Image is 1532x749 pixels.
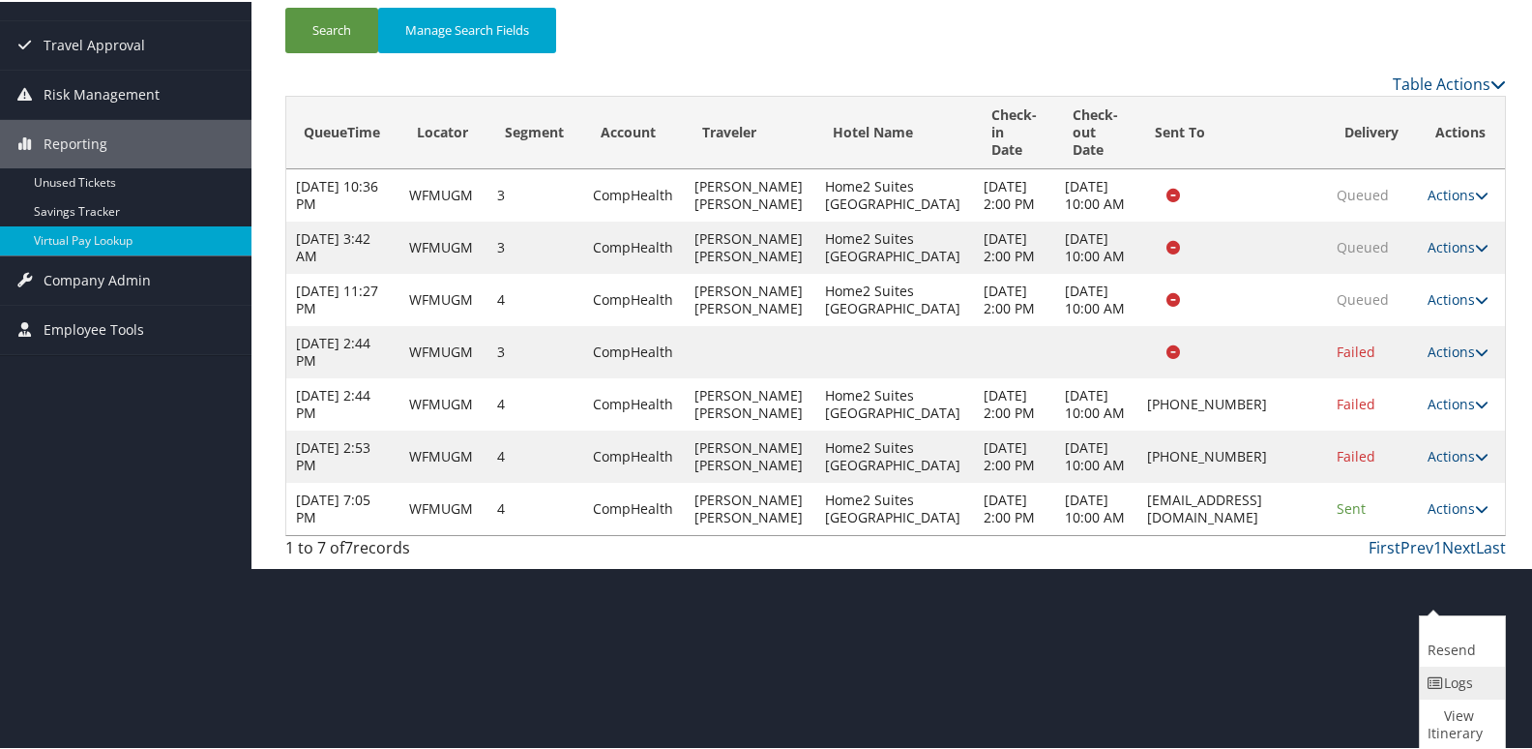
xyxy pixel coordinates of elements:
span: Employee Tools [44,304,144,352]
span: Failed [1337,393,1375,411]
span: Travel Approval [44,19,145,68]
th: Segment: activate to sort column ascending [487,95,583,167]
span: Queued [1337,288,1389,307]
a: Prev [1400,535,1433,556]
td: WFMUGM [399,429,487,481]
td: [DATE] 2:00 PM [974,429,1056,481]
a: Actions [1428,497,1488,516]
th: Check-in Date: activate to sort column ascending [974,95,1056,167]
td: [DATE] 2:00 PM [974,376,1056,429]
td: [PERSON_NAME] [PERSON_NAME] [685,272,815,324]
td: [DATE] 2:00 PM [974,481,1056,533]
td: [DATE] 10:00 AM [1055,220,1137,272]
th: Actions [1418,95,1505,167]
div: 1 to 7 of records [285,534,569,567]
a: Actions [1428,288,1488,307]
a: Actions [1428,236,1488,255]
span: Queued [1337,236,1389,255]
td: [PERSON_NAME] [PERSON_NAME] [685,220,815,272]
th: Traveler: activate to sort column ascending [685,95,815,167]
td: [DATE] 2:00 PM [974,167,1056,220]
span: Queued [1337,184,1389,202]
td: WFMUGM [399,376,487,429]
td: [DATE] 10:00 AM [1055,481,1137,533]
button: Manage Search Fields [378,6,556,51]
td: [DATE] 10:00 AM [1055,429,1137,481]
td: Home2 Suites [GEOGRAPHIC_DATA] [815,272,973,324]
a: Logs [1420,665,1500,698]
td: [DATE] 2:00 PM [974,272,1056,324]
span: Failed [1337,341,1375,359]
th: Delivery: activate to sort column ascending [1327,95,1418,167]
th: QueueTime: activate to sort column ascending [286,95,399,167]
th: Sent To: activate to sort column ascending [1137,95,1327,167]
span: Risk Management [44,69,160,117]
td: 4 [487,429,583,481]
a: View Itinerary [1420,698,1500,748]
td: 4 [487,481,583,533]
td: CompHealth [583,272,685,324]
th: Check-out Date: activate to sort column ascending [1055,95,1137,167]
span: Company Admin [44,255,151,303]
td: Home2 Suites [GEOGRAPHIC_DATA] [815,429,973,481]
td: 4 [487,272,583,324]
th: Locator: activate to sort column ascending [399,95,487,167]
a: Actions [1428,184,1488,202]
td: WFMUGM [399,272,487,324]
td: CompHealth [583,376,685,429]
td: [DATE] 3:42 AM [286,220,399,272]
a: First [1369,535,1400,556]
td: 3 [487,167,583,220]
a: 1 [1433,535,1442,556]
td: [PERSON_NAME] [PERSON_NAME] [685,167,815,220]
td: CompHealth [583,481,685,533]
span: Sent [1337,497,1366,516]
td: [DATE] 10:00 AM [1055,376,1137,429]
td: [DATE] 10:36 PM [286,167,399,220]
span: Failed [1337,445,1375,464]
th: Account: activate to sort column ascending [583,95,685,167]
td: WFMUGM [399,481,487,533]
td: Home2 Suites [GEOGRAPHIC_DATA] [815,376,973,429]
td: CompHealth [583,324,685,376]
td: [DATE] 10:00 AM [1055,167,1137,220]
td: WFMUGM [399,324,487,376]
td: [DATE] 2:53 PM [286,429,399,481]
a: Actions [1428,393,1488,411]
td: WFMUGM [399,220,487,272]
td: [EMAIL_ADDRESS][DOMAIN_NAME] [1137,481,1327,533]
td: [DATE] 2:00 PM [974,220,1056,272]
td: [PERSON_NAME] [PERSON_NAME] [685,481,815,533]
td: [DATE] 2:44 PM [286,376,399,429]
th: Hotel Name: activate to sort column ascending [815,95,973,167]
a: Last [1476,535,1506,556]
a: Next [1442,535,1476,556]
td: 4 [487,376,583,429]
td: [PHONE_NUMBER] [1137,376,1327,429]
td: [PERSON_NAME] [PERSON_NAME] [685,429,815,481]
td: Home2 Suites [GEOGRAPHIC_DATA] [815,167,973,220]
td: CompHealth [583,220,685,272]
td: Home2 Suites [GEOGRAPHIC_DATA] [815,481,973,533]
td: CompHealth [583,167,685,220]
td: 3 [487,220,583,272]
span: Reporting [44,118,107,166]
td: [PERSON_NAME] [PERSON_NAME] [685,376,815,429]
a: Actions [1428,445,1488,464]
td: [DATE] 10:00 AM [1055,272,1137,324]
td: [DATE] 7:05 PM [286,481,399,533]
td: CompHealth [583,429,685,481]
td: [DATE] 11:27 PM [286,272,399,324]
button: Search [285,6,378,51]
td: Home2 Suites [GEOGRAPHIC_DATA] [815,220,973,272]
a: Table Actions [1393,72,1506,93]
td: 3 [487,324,583,376]
td: [PHONE_NUMBER] [1137,429,1327,481]
td: [DATE] 2:44 PM [286,324,399,376]
a: Resend [1420,614,1500,665]
td: WFMUGM [399,167,487,220]
a: Actions [1428,341,1488,359]
span: 7 [344,535,353,556]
